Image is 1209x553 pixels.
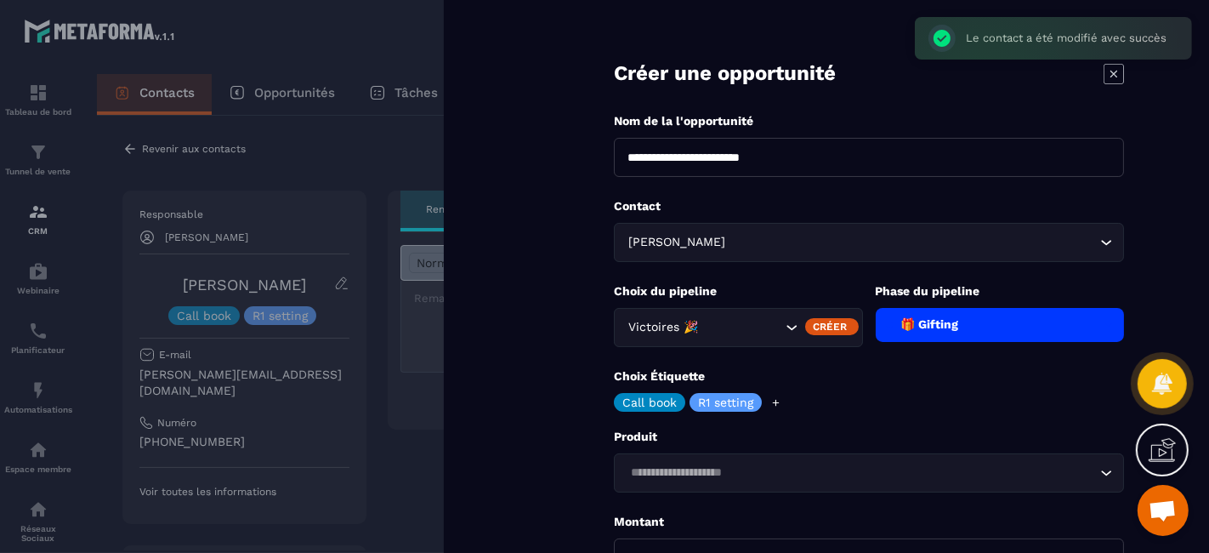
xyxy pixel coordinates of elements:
div: Search for option [614,308,863,347]
p: Contact [614,198,1124,214]
p: Créer une opportunité [614,60,836,88]
input: Search for option [702,318,781,337]
input: Search for option [729,233,1096,252]
p: Produit [614,429,1124,445]
p: Choix du pipeline [614,283,863,299]
span: [PERSON_NAME] [625,233,729,252]
p: Choix Étiquette [614,368,1124,385]
p: Montant [614,514,1124,530]
p: Nom de la l'opportunité [614,113,1124,129]
div: Search for option [614,223,1124,262]
a: Ouvrir le chat [1138,485,1189,536]
div: Créer [805,318,859,335]
span: Victoires 🎉 [625,318,702,337]
p: Call book [622,396,677,408]
p: Phase du pipeline [876,283,1125,299]
p: R1 setting [698,396,753,408]
input: Search for option [625,464,1096,482]
div: Search for option [614,453,1124,493]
